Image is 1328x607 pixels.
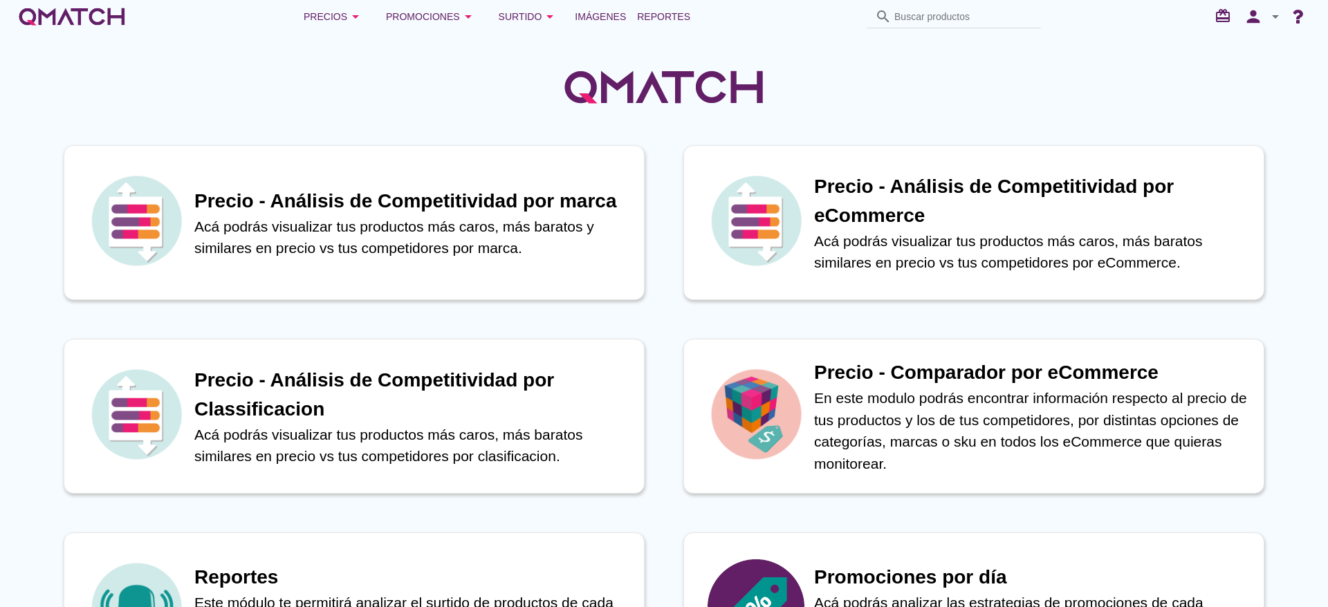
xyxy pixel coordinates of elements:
[488,3,570,30] button: Surtido
[88,366,185,463] img: icon
[44,339,664,494] a: iconPrecio - Análisis de Competitividad por ClassificacionAcá podrás visualizar tus productos más...
[17,3,127,30] a: white-qmatch-logo
[194,216,630,259] p: Acá podrás visualizar tus productos más caros, más baratos y similares en precio vs tus competido...
[664,339,1284,494] a: iconPrecio - Comparador por eCommerceEn este modulo podrás encontrar información respecto al prec...
[1239,7,1267,26] i: person
[347,8,364,25] i: arrow_drop_down
[375,3,488,30] button: Promociones
[1215,8,1237,24] i: redeem
[814,358,1250,387] h1: Precio - Comparador por eCommerce
[499,8,559,25] div: Surtido
[460,8,477,25] i: arrow_drop_down
[569,3,631,30] a: Imágenes
[386,8,477,25] div: Promociones
[194,424,630,467] p: Acá podrás visualizar tus productos más caros, más baratos similares en precio vs tus competidore...
[631,3,696,30] a: Reportes
[875,8,892,25] i: search
[575,8,626,25] span: Imágenes
[814,172,1250,230] h1: Precio - Análisis de Competitividad por eCommerce
[88,172,185,269] img: icon
[637,8,690,25] span: Reportes
[194,366,630,424] h1: Precio - Análisis de Competitividad por Classificacion
[708,172,804,269] img: icon
[293,3,375,30] button: Precios
[894,6,1033,28] input: Buscar productos
[814,387,1250,474] p: En este modulo podrás encontrar información respecto al precio de tus productos y los de tus comp...
[304,8,364,25] div: Precios
[708,366,804,463] img: icon
[44,145,664,300] a: iconPrecio - Análisis de Competitividad por marcaAcá podrás visualizar tus productos más caros, m...
[814,563,1250,592] h1: Promociones por día
[664,145,1284,300] a: iconPrecio - Análisis de Competitividad por eCommerceAcá podrás visualizar tus productos más caro...
[1267,8,1284,25] i: arrow_drop_down
[194,563,630,592] h1: Reportes
[814,230,1250,274] p: Acá podrás visualizar tus productos más caros, más baratos similares en precio vs tus competidore...
[194,187,630,216] h1: Precio - Análisis de Competitividad por marca
[560,53,768,122] img: QMatchLogo
[542,8,558,25] i: arrow_drop_down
